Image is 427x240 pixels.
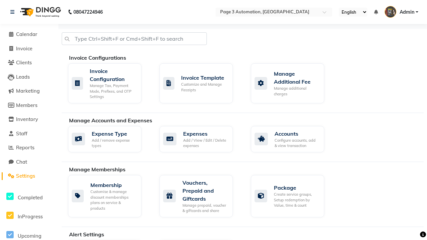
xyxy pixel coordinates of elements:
a: MembershipCustomise & manage discount memberships plans on service & products [68,175,149,217]
span: InProgress [18,213,43,220]
a: Marketing [2,87,57,95]
div: Accounts [275,130,319,138]
b: 08047224946 [73,3,103,21]
span: Members [16,102,37,108]
a: Manage Additional FeeManage additional charges [251,63,332,103]
div: Configure accounts, add & view transaction [275,138,319,149]
a: Expense TypeAdd / remove expense types [68,126,149,152]
div: Expense Type [92,130,136,138]
div: Invoice Configuration [90,67,136,83]
a: Reports [2,144,57,152]
div: Add / remove expense types [92,138,136,149]
a: Inventory [2,116,57,123]
a: Staff [2,130,57,138]
a: Chat [2,158,57,166]
a: Vouchers, Prepaid and GiftcardsManage prepaid, voucher & giftcards and share [159,175,241,217]
a: Members [2,102,57,109]
a: AccountsConfigure accounts, add & view transaction [251,126,332,152]
span: Leads [16,74,30,80]
a: Invoice [2,45,57,53]
img: Admin [385,6,396,18]
a: Leads [2,73,57,81]
span: Upcoming [18,233,41,239]
span: Chat [16,159,27,165]
a: Calendar [2,31,57,38]
div: Manage additional charges [274,86,319,97]
span: Clients [16,59,32,66]
a: Invoice TemplateCustomize and Manage Receipts [159,63,241,103]
img: logo [17,3,63,21]
div: Manage prepaid, voucher & giftcards and share [182,203,228,214]
a: Invoice ConfigurationManage Tax, Payment Mode, Prefixes, and OTP Settings [68,63,149,103]
span: Inventory [16,116,38,122]
div: Invoice Template [181,74,228,82]
span: Admin [400,9,414,16]
span: Completed [18,194,43,201]
a: ExpensesAdd / View / Edit / Delete expenses [159,126,241,152]
a: Settings [2,172,57,180]
a: Clients [2,59,57,67]
div: Create service groups, Setup redemption by Value, time & count [274,192,319,208]
div: Membership [90,181,136,189]
span: Marketing [16,88,40,94]
div: Customise & manage discount memberships plans on service & products [90,189,136,211]
span: Staff [16,130,27,137]
span: Invoice [16,45,32,52]
span: Calendar [16,31,37,37]
div: Expenses [183,130,228,138]
input: Type Ctrl+Shift+F or Cmd+Shift+F to search [62,32,207,45]
div: Vouchers, Prepaid and Giftcards [182,179,228,203]
div: Package [274,184,319,192]
div: Customize and Manage Receipts [181,82,228,93]
div: Manage Tax, Payment Mode, Prefixes, and OTP Settings [90,83,136,100]
div: Manage Additional Fee [274,70,319,86]
div: Add / View / Edit / Delete expenses [183,138,228,149]
a: PackageCreate service groups, Setup redemption by Value, time & count [251,175,332,217]
span: Reports [16,144,34,151]
span: Settings [16,173,35,179]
